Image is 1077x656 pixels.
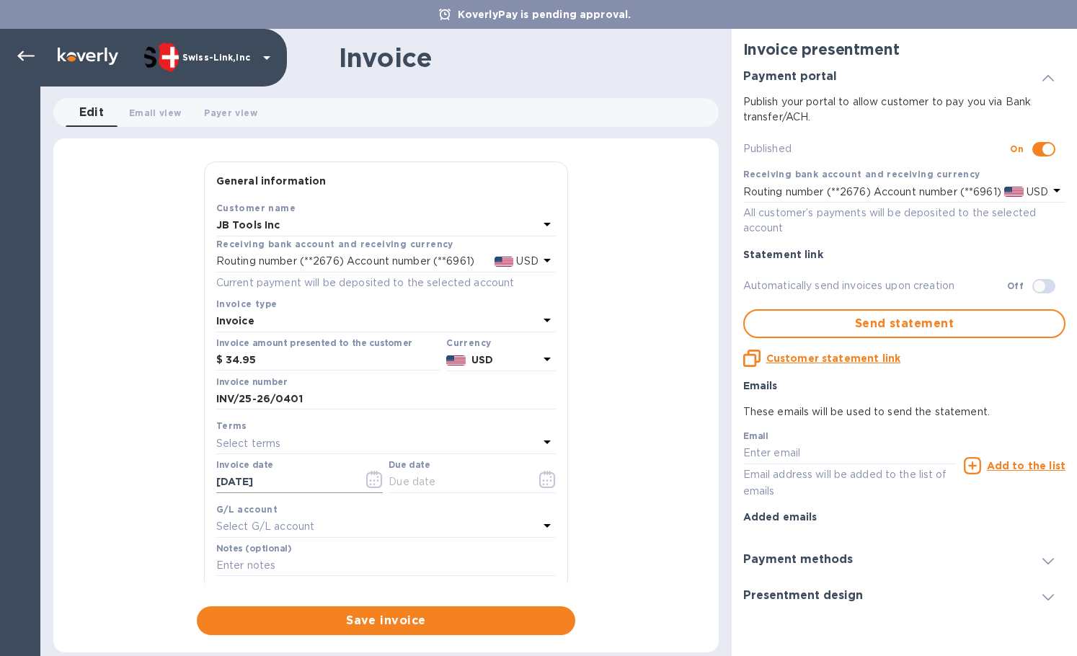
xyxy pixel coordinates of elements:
b: Off [1007,280,1024,291]
b: Receiving bank account and receiving currency [743,169,980,179]
b: Currency [446,337,491,348]
p: Routing number (**2676) Account number (**6961) [216,254,474,269]
p: Select terms [216,436,281,451]
p: KoverlyPay is pending approval. [451,7,639,22]
p: Statement link [743,247,1065,262]
span: Save invoice [208,612,564,629]
b: USD [471,354,493,365]
img: Logo [58,48,118,65]
p: Routing number (**2676) Account number (**6961) [743,185,1001,200]
img: USD [1004,187,1024,197]
p: Current payment will be deposited to the selected account [216,275,556,291]
p: All customer’s payments will be deposited to the selected account [743,205,1065,236]
b: G/L account [216,504,278,515]
input: Enter invoice number [216,389,556,410]
b: Receiving bank account and receiving currency [216,239,453,249]
b: On [1010,143,1024,154]
input: Enter email [743,443,956,464]
p: Select G/L account [216,519,314,534]
p: Emails [743,378,1065,393]
u: Customer statement link [766,353,900,364]
h1: Invoice [339,43,432,73]
p: Email address will be added to the list of emails [743,466,956,500]
button: Send statement [743,309,1065,338]
p: These emails will be used to send the statement. [743,404,1065,420]
label: Invoice date [216,461,273,470]
span: Send statement [756,315,1052,332]
span: USD [1024,186,1048,198]
b: Invoice type [216,298,278,309]
button: Save invoice [197,606,575,635]
img: USD [495,257,514,267]
span: USD [513,255,538,267]
input: $ Enter invoice amount [226,350,440,371]
p: Automatically send invoices upon creation [743,278,1007,293]
span: Email view [129,105,181,120]
h3: Presentment design [743,589,863,603]
u: Add to the list [987,460,1065,471]
div: $ [216,350,226,371]
label: Email [743,433,768,441]
input: Enter notes [216,555,556,577]
p: Added emails [743,510,1065,524]
b: JB Tools Inc [216,219,280,231]
input: Select date [216,471,353,493]
b: Terms [216,420,247,431]
span: Edit [79,102,105,123]
p: Swiss-Link,Inc [182,53,254,63]
p: Publish your portal to allow customer to pay you via Bank transfer/ACH. [743,94,1065,125]
img: USD [446,355,466,365]
input: Due date [389,471,525,493]
label: Due date [389,461,430,470]
span: Payer view [204,105,257,120]
b: Customer name [216,203,296,213]
h3: Payment methods [743,553,853,567]
p: Published [743,141,1011,156]
h3: Payment portal [743,70,837,84]
h2: Invoice presentment [743,40,1065,58]
label: Invoice number [216,378,287,386]
b: General information [216,175,327,187]
b: Invoice [216,315,254,327]
label: Invoice amount presented to the customer [216,339,412,347]
label: Notes (optional) [216,544,292,553]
